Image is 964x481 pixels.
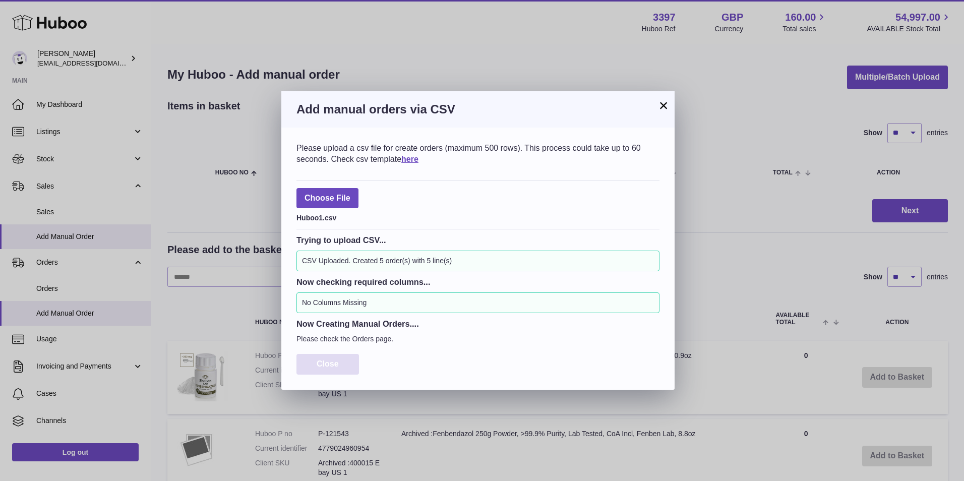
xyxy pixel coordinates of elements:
p: Please check the Orders page. [296,334,659,344]
div: CSV Uploaded. Created 5 order(s) with 5 line(s) [296,251,659,271]
button: × [657,99,670,111]
h3: Now checking required columns... [296,276,659,287]
h3: Now Creating Manual Orders.... [296,318,659,329]
h3: Trying to upload CSV... [296,234,659,246]
button: Close [296,354,359,375]
a: here [401,155,418,163]
div: Please upload a csv file for create orders (maximum 500 rows). This process could take up to 60 s... [296,143,659,164]
h3: Add manual orders via CSV [296,101,659,117]
span: Choose File [296,188,358,209]
div: No Columns Missing [296,292,659,313]
div: Huboo1.csv [296,211,659,223]
span: Close [317,359,339,368]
